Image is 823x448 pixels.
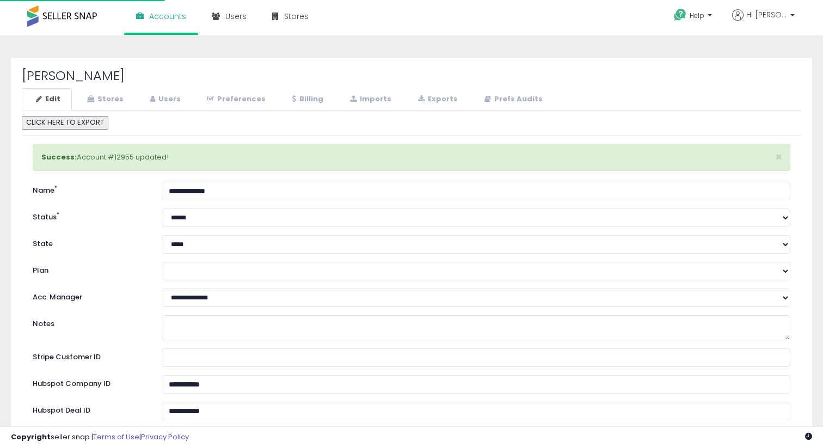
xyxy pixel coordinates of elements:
a: Exports [404,88,469,111]
a: Terms of Use [93,432,139,442]
a: Stores [73,88,135,111]
a: Hi [PERSON_NAME] [732,9,795,34]
label: Acc. Manager [24,289,153,303]
a: Edit [22,88,72,111]
a: Prefs Audits [470,88,554,111]
span: Stores [284,11,309,22]
label: Plan [24,262,153,276]
div: seller snap | | [11,432,189,443]
strong: Copyright [11,432,51,442]
a: Preferences [193,88,277,111]
strong: Success: [41,152,77,162]
span: Hi [PERSON_NAME] [746,9,787,20]
div: Account #12955 updated! [33,144,790,171]
label: Name [24,182,153,196]
a: Imports [336,88,403,111]
label: Hubspot Deal ID [24,402,153,416]
button: × [775,151,782,163]
a: Privacy Policy [141,432,189,442]
button: CLICK HERE TO EXPORT [22,116,108,130]
i: Get Help [673,8,687,22]
a: Users [136,88,192,111]
span: Users [225,11,247,22]
label: State [24,235,153,249]
a: Billing [278,88,335,111]
label: Hubspot Company ID [24,375,153,389]
label: Status [24,208,153,223]
span: Accounts [149,11,186,22]
h2: [PERSON_NAME] [22,69,801,83]
span: Help [690,11,704,20]
label: Stripe Customer ID [24,348,153,363]
label: Notes [24,315,153,329]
